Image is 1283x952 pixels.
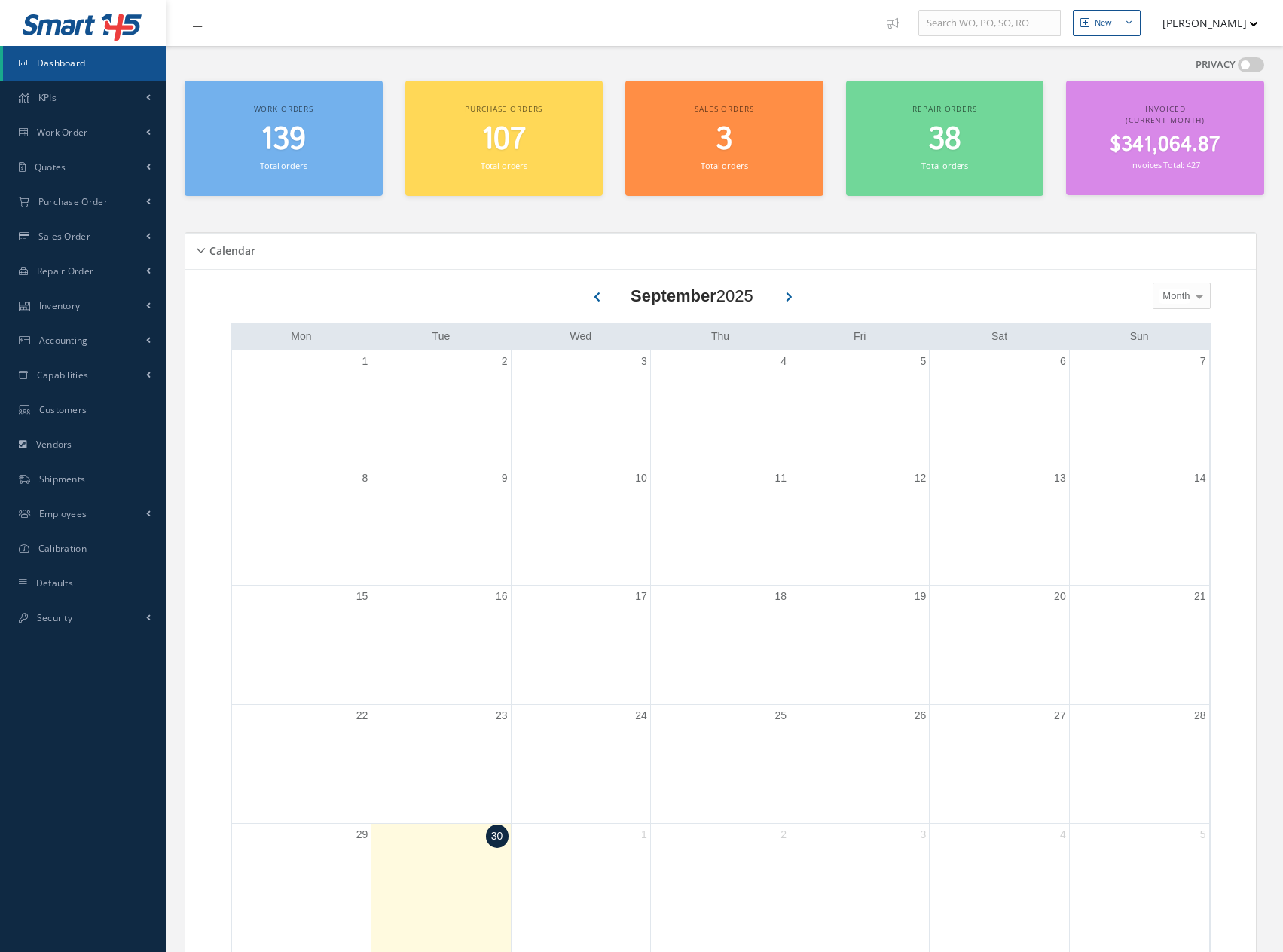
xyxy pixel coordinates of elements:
[921,160,968,171] small: Total orders
[359,350,371,372] a: September 1, 2025
[371,467,511,586] td: September 9, 2025
[988,327,1010,346] a: Saturday
[918,824,930,846] a: October 3, 2025
[511,704,650,823] td: September 24, 2025
[511,467,650,586] td: September 10, 2025
[486,825,509,848] a: September 30, 2025
[777,350,790,372] a: September 4, 2025
[359,467,371,489] a: September 8, 2025
[638,350,650,372] a: September 3, 2025
[37,369,89,381] span: Capabilities
[846,81,1044,196] a: Repair orders 38 Total orders
[37,265,94,277] span: Repair Order
[930,467,1069,586] td: September 13, 2025
[701,160,747,171] small: Total orders
[1197,824,1209,846] a: October 5, 2025
[205,240,255,258] h5: Calendar
[695,103,753,114] span: Sales orders
[405,81,603,196] a: Purchase orders 107 Total orders
[918,350,930,372] a: September 5, 2025
[632,467,650,489] a: September 10, 2025
[1110,130,1220,160] span: $341,064.87
[851,327,869,346] a: Friday
[1197,350,1209,372] a: September 7, 2025
[631,283,753,308] div: 2025
[232,350,371,467] td: September 1, 2025
[3,46,166,81] a: Dashboard
[1131,159,1200,170] small: Invoices Total: 427
[1073,10,1141,36] button: New
[632,705,650,727] a: September 24, 2025
[254,103,313,114] span: Work orders
[35,161,66,173] span: Quotes
[1126,115,1205,125] span: (Current Month)
[912,586,930,608] a: September 19, 2025
[650,467,790,586] td: September 11, 2025
[39,403,87,416] span: Customers
[493,586,511,608] a: September 16, 2025
[37,126,88,139] span: Work Order
[912,705,930,727] a: September 26, 2025
[36,438,72,451] span: Vendors
[232,586,371,705] td: September 15, 2025
[1069,467,1208,586] td: September 14, 2025
[930,704,1069,823] td: September 27, 2025
[1051,705,1069,727] a: September 27, 2025
[232,467,371,586] td: September 8, 2025
[650,704,790,823] td: September 25, 2025
[499,467,511,489] a: September 9, 2025
[790,467,930,586] td: September 12, 2025
[261,118,306,161] span: 139
[39,299,81,312] span: Inventory
[37,57,86,69] span: Dashboard
[429,327,454,346] a: Tuesday
[371,586,511,705] td: September 16, 2025
[511,586,650,705] td: September 17, 2025
[638,824,650,846] a: October 1, 2025
[1051,586,1069,608] a: September 20, 2025
[371,350,511,467] td: September 2, 2025
[631,286,716,305] b: September
[930,586,1069,705] td: September 20, 2025
[38,542,87,555] span: Calibration
[1069,350,1208,467] td: September 7, 2025
[1069,704,1208,823] td: September 28, 2025
[260,160,307,171] small: Total orders
[650,586,790,705] td: September 18, 2025
[1191,705,1209,727] a: September 28, 2025
[353,586,371,608] a: September 15, 2025
[353,705,371,727] a: September 22, 2025
[481,118,526,161] span: 107
[1127,327,1152,346] a: Sunday
[185,81,383,196] a: Work orders 139 Total orders
[772,705,790,727] a: September 25, 2025
[930,350,1069,467] td: September 6, 2025
[650,350,790,467] td: September 4, 2025
[465,103,542,114] span: Purchase orders
[790,350,930,467] td: September 5, 2025
[777,824,790,846] a: October 2, 2025
[716,118,732,161] span: 3
[1145,103,1186,114] span: Invoiced
[790,704,930,823] td: September 26, 2025
[632,586,650,608] a: September 17, 2025
[1066,81,1264,195] a: Invoiced (Current Month) $341,064.87 Invoices Total: 427
[928,118,961,161] span: 38
[1196,57,1236,72] label: PRIVACY
[1057,350,1069,372] a: September 6, 2025
[371,704,511,823] td: September 23, 2025
[1069,586,1208,705] td: September 21, 2025
[912,467,930,489] a: September 12, 2025
[1191,586,1209,608] a: September 21, 2025
[232,704,371,823] td: September 22, 2025
[36,577,73,589] span: Defaults
[481,160,527,171] small: Total orders
[39,507,87,520] span: Employees
[567,327,594,346] a: Wednesday
[38,195,108,208] span: Purchase Order
[918,10,1061,37] input: Search WO, PO, SO, RO
[37,611,72,624] span: Security
[499,350,511,372] a: September 2, 2025
[912,103,976,114] span: Repair orders
[772,467,790,489] a: September 11, 2025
